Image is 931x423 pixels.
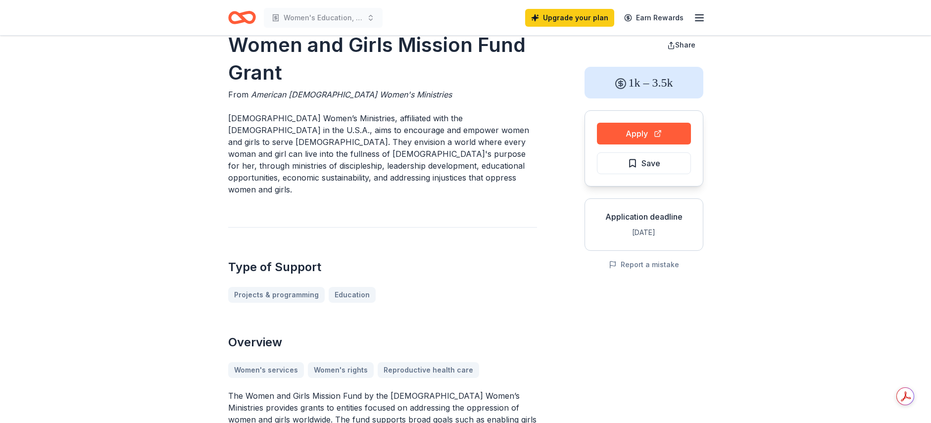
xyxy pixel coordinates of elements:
[585,67,703,98] div: 1k – 3.5k
[525,9,614,27] a: Upgrade your plan
[228,287,325,303] a: Projects & programming
[251,90,452,99] span: American [DEMOGRAPHIC_DATA] Women's Ministries
[228,259,537,275] h2: Type of Support
[641,157,660,170] span: Save
[284,12,363,24] span: Women's Education, Employment and Economic Mobility Program
[618,9,689,27] a: Earn Rewards
[329,287,376,303] a: Education
[609,259,679,271] button: Report a mistake
[675,41,695,49] span: Share
[228,31,537,87] h1: Women and Girls Mission Fund Grant
[597,123,691,144] button: Apply
[228,112,537,195] p: [DEMOGRAPHIC_DATA] Women’s Ministries, affiliated with the [DEMOGRAPHIC_DATA] in the U.S.A., aims...
[228,6,256,29] a: Home
[228,334,537,350] h2: Overview
[593,227,695,238] div: [DATE]
[228,89,537,100] div: From
[659,35,703,55] button: Share
[597,152,691,174] button: Save
[264,8,383,28] button: Women's Education, Employment and Economic Mobility Program
[593,211,695,223] div: Application deadline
